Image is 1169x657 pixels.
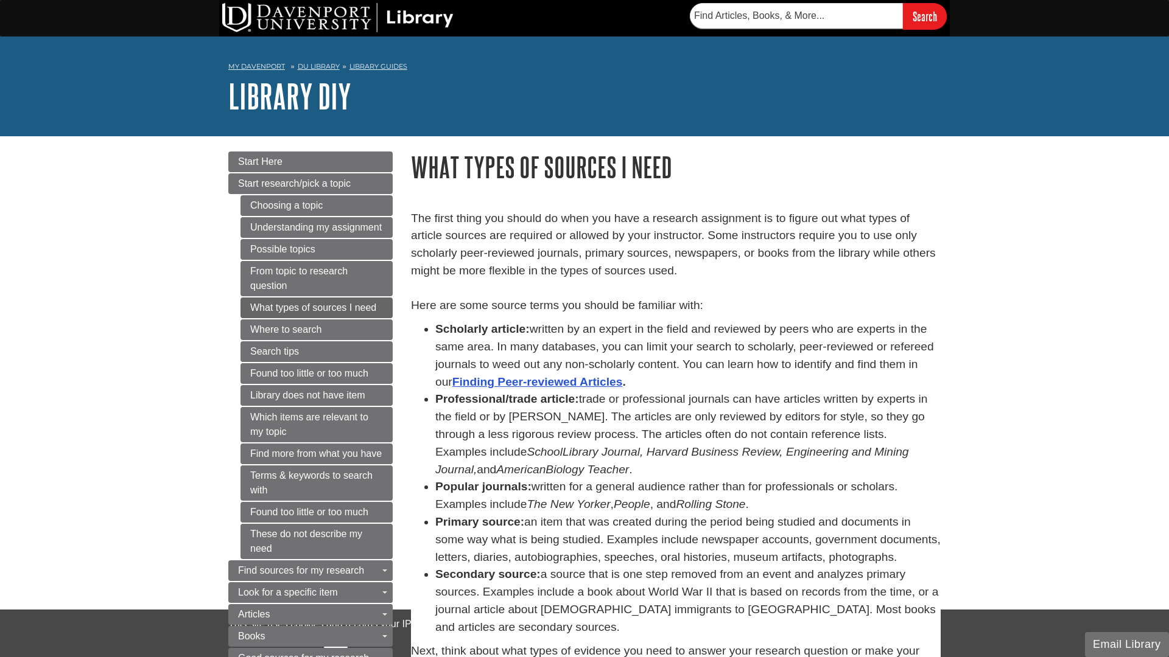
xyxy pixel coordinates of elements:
a: Find sources for my research [228,560,393,581]
a: Look for a specific item [228,582,393,603]
em: People [614,498,650,510]
a: My Davenport [228,61,285,72]
strong: . [452,375,626,388]
a: Start research/pick a topic [228,173,393,194]
a: Found too little or too much [240,502,393,523]
a: Library Guides [349,62,407,71]
em: School [527,445,563,458]
a: Finding Peer-reviewed Articles [452,375,623,388]
a: Articles [228,604,393,625]
input: Search [903,3,947,29]
a: What types of sources I need [240,297,393,318]
img: DU Library [222,3,454,32]
a: Understanding my assignment [240,217,393,238]
span: Articles [238,609,270,619]
em: Library Journal, Harvard Business Review, Engineering and Mining Journal, [435,445,909,476]
span: Find sources for my research [238,565,364,575]
a: Terms & keywords to search with [240,465,393,501]
span: Look for a specific item [238,587,338,597]
a: Which items are relevant to my topic [240,407,393,442]
p: The first thing you should do when you have a research assignment is to figure out what types of ... [411,210,941,315]
a: Find more from what you have [240,443,393,464]
a: Search tips [240,341,393,362]
li: an item that was created during the period being studied and documents in some way what is being ... [435,513,941,566]
b: Secondary source: [435,568,541,580]
input: Find Articles, Books, & More... [690,3,903,29]
a: Possible topics [240,239,393,260]
span: Start research/pick a topic [238,178,351,189]
a: Library DIY [228,77,351,115]
em: Biology Teacher [546,463,629,476]
form: Searches DU Library's articles, books, and more [690,3,947,29]
a: From topic to research question [240,261,393,296]
em: American [496,463,546,476]
a: Choosing a topic [240,195,393,216]
nav: breadcrumb [228,58,941,78]
a: Found too little or too much [240,363,393,384]
span: Start Here [238,156,283,167]
span: Books [238,631,265,641]
a: DU Library [298,62,340,71]
a: Start Here [228,151,393,172]
li: written by an expert in the field and reviewed by peers who are experts in the same area. In many... [435,321,941,391]
li: trade or professional journals can have articles written by experts in the field or by [PERSON_NA... [435,391,941,478]
li: written for a general audience rather than for professionals or scholars. Examples include , , and . [435,478,941,513]
li: a source that is one step removed from an event and analyzes primary sources. Examples include a ... [435,566,941,636]
strong: Scholarly article: [435,322,530,335]
b: Primary source: [435,515,524,528]
a: Library does not have item [240,385,393,406]
a: These do not describe my need [240,524,393,559]
em: The New Yorker [527,498,610,510]
strong: Popular journals: [435,480,532,493]
strong: Professional/trade article: [435,392,579,405]
em: Rolling Stone [676,498,745,510]
h1: What types of sources I need [411,151,941,182]
a: Where to search [240,319,393,340]
button: Email Library [1085,632,1169,657]
a: Books [228,626,393,647]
